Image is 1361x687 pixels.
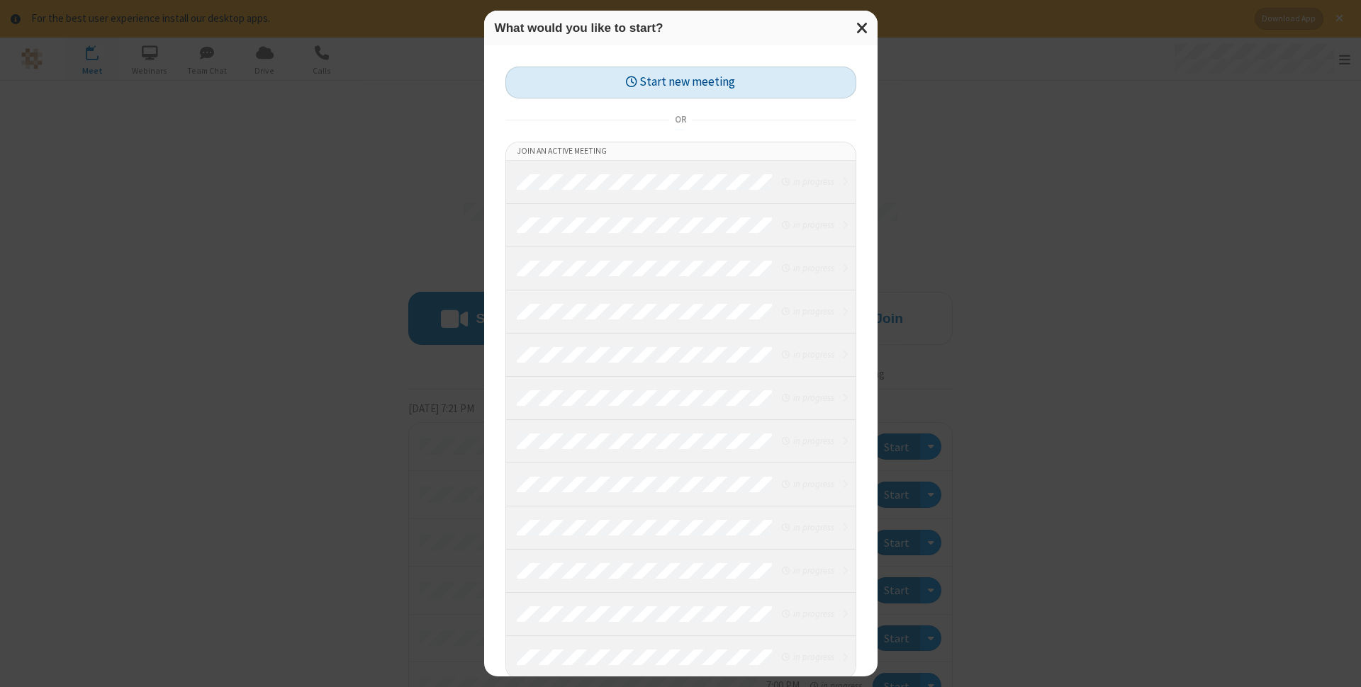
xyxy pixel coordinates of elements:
em: in progress [782,218,834,232]
span: or [669,110,692,130]
button: Start new meeting [505,67,856,98]
em: in progress [782,434,834,448]
em: in progress [782,175,834,188]
em: in progress [782,521,834,534]
em: in progress [782,261,834,275]
li: Join an active meeting [506,142,856,161]
em: in progress [782,650,834,664]
em: in progress [782,305,834,318]
em: in progress [782,607,834,620]
em: in progress [782,477,834,491]
em: in progress [782,391,834,404]
em: in progress [782,348,834,361]
button: Close modal [848,11,878,45]
h3: What would you like to start? [495,21,867,35]
em: in progress [782,564,834,577]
